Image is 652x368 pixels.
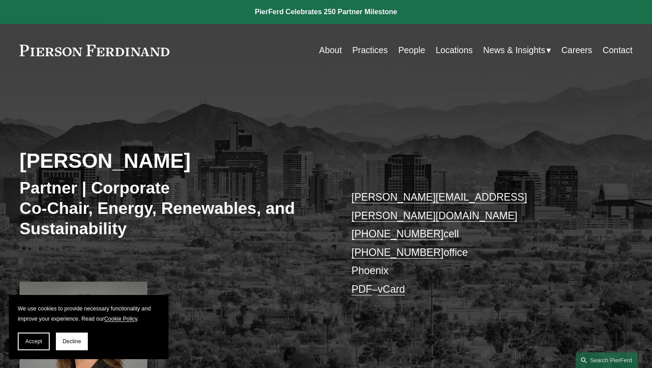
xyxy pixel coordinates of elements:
[603,42,632,59] a: Contact
[483,43,545,58] span: News & Insights
[352,283,372,295] a: PDF
[63,338,81,345] span: Decline
[562,42,592,59] a: Careers
[20,149,326,174] h2: [PERSON_NAME]
[352,188,607,298] p: cell office Phoenix –
[18,333,50,350] button: Accept
[352,191,527,221] a: [PERSON_NAME][EMAIL_ADDRESS][PERSON_NAME][DOMAIN_NAME]
[104,316,137,322] a: Cookie Policy
[352,42,388,59] a: Practices
[352,228,444,240] a: [PHONE_NUMBER]
[18,304,160,324] p: We use cookies to provide necessary functionality and improve your experience. Read our .
[378,283,405,295] a: vCard
[398,42,425,59] a: People
[9,295,169,359] section: Cookie banner
[20,178,326,239] h3: Partner | Corporate Co-Chair, Energy, Renewables, and Sustainability
[319,42,342,59] a: About
[25,338,42,345] span: Accept
[436,42,473,59] a: Locations
[56,333,88,350] button: Decline
[576,353,638,368] a: Search this site
[483,42,551,59] a: folder dropdown
[352,247,444,258] a: [PHONE_NUMBER]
